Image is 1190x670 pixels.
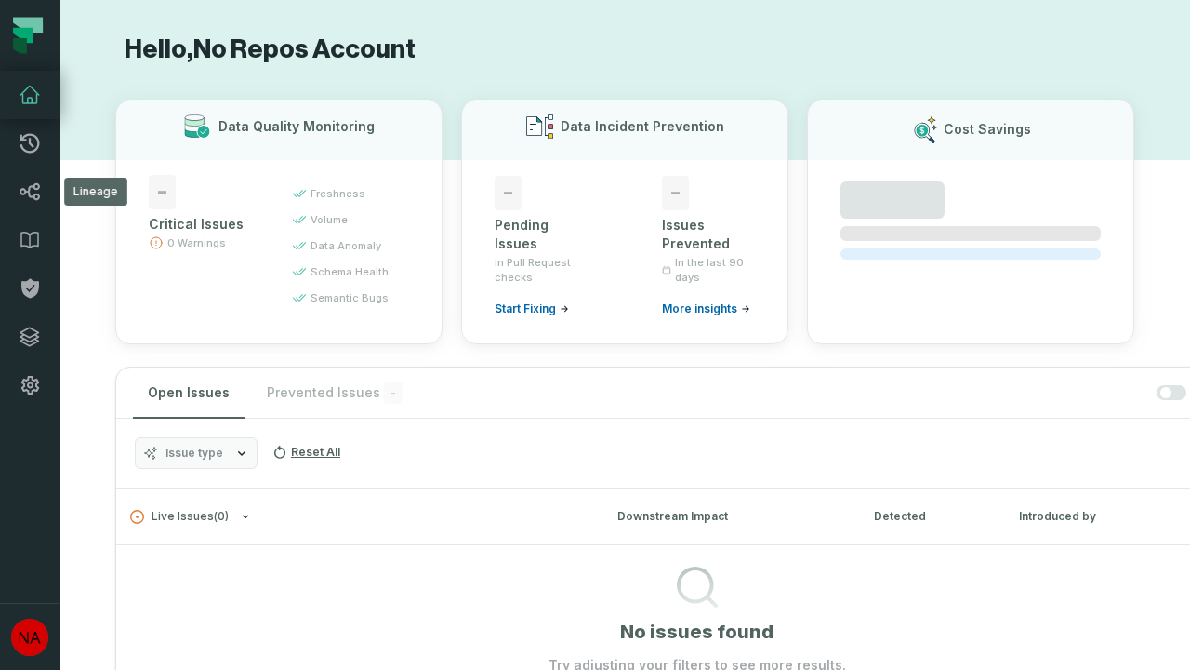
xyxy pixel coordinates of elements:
span: freshness [311,186,365,201]
span: More insights [662,301,737,316]
h3: Data Incident Prevention [561,117,724,136]
span: Issue type [165,446,223,461]
span: volume [311,212,348,227]
span: semantic bugs [311,290,389,305]
div: Detected [874,508,985,525]
button: Open Issues [133,368,245,418]
span: data anomaly [311,238,381,253]
button: Data Quality Monitoring-Critical Issues0 Warningsfreshnessvolumedata anomalyschema healthsemantic... [115,100,443,344]
div: Critical Issues [149,215,258,234]
div: Downstream Impact [617,508,840,525]
span: in Pull Request checks [495,255,588,285]
h1: No issues found [620,619,773,645]
span: Live Issues ( 0 ) [130,510,229,524]
button: Reset All [265,437,348,467]
div: Pending Issues [495,216,588,253]
button: Live Issues(0) [130,510,584,524]
span: - [495,176,522,210]
span: schema health [311,264,389,279]
div: Issues Prevented [662,216,755,253]
span: Start Fixing [495,301,556,316]
span: - [149,175,176,209]
h3: Data Quality Monitoring [218,117,375,136]
img: avatar of No Repos Account [11,619,48,656]
span: In the last 90 days [675,255,755,285]
button: Issue type [135,437,258,469]
h3: Cost Savings [944,120,1031,139]
h1: Hello, No Repos Account [115,33,1134,66]
div: Lineage [64,178,127,206]
span: - [662,176,689,210]
button: Cost Savings [807,100,1134,344]
a: Start Fixing [495,301,569,316]
span: 0 Warnings [167,235,226,250]
button: Data Incident Prevention-Pending Issuesin Pull Request checksStart Fixing-Issues PreventedIn the ... [461,100,788,344]
a: More insights [662,301,750,316]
